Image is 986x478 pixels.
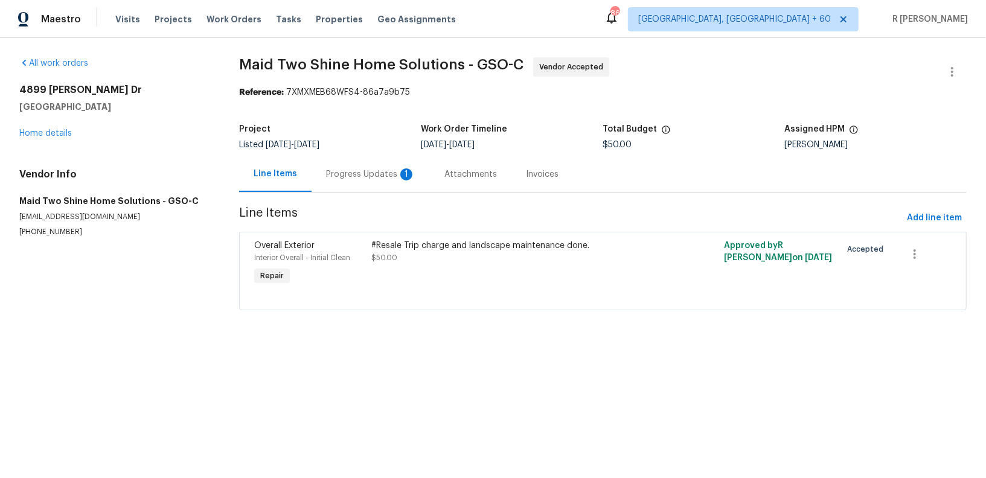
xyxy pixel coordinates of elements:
span: Visits [115,13,140,25]
a: Home details [19,129,72,138]
span: [DATE] [805,253,832,262]
span: [DATE] [266,141,291,149]
div: #Resale Trip charge and landscape maintenance done. [372,240,658,252]
b: Reference: [239,88,284,97]
h5: [GEOGRAPHIC_DATA] [19,101,210,113]
h2: 4899 [PERSON_NAME] Dr [19,84,210,96]
span: Accepted [847,243,888,255]
div: Line Items [254,168,297,180]
div: 7XMXMEB68WFS4-86a7a9b75 [239,86,967,98]
span: [DATE] [449,141,475,149]
h4: Vendor Info [19,168,210,180]
button: Add line item [902,207,967,229]
span: R [PERSON_NAME] [888,13,968,25]
span: Repair [255,270,289,282]
div: Progress Updates [326,168,415,180]
span: Vendor Accepted [539,61,608,73]
div: 867 [610,7,619,19]
div: Invoices [526,168,559,180]
span: [GEOGRAPHIC_DATA], [GEOGRAPHIC_DATA] + 60 [638,13,831,25]
span: [DATE] [421,141,446,149]
h5: Work Order Timeline [421,125,507,133]
span: The hpm assigned to this work order. [849,125,859,141]
span: Tasks [276,15,301,24]
div: 1 [400,168,412,180]
span: - [266,141,319,149]
span: Maid Two Shine Home Solutions - GSO-C [239,57,523,72]
h5: Maid Two Shine Home Solutions - GSO-C [19,195,210,207]
span: Line Items [239,207,902,229]
a: All work orders [19,59,88,68]
span: [DATE] [294,141,319,149]
span: Work Orders [206,13,261,25]
span: Approved by R [PERSON_NAME] on [724,241,832,262]
span: Geo Assignments [377,13,456,25]
span: $50.00 [372,254,398,261]
p: [PHONE_NUMBER] [19,227,210,237]
span: Projects [155,13,192,25]
h5: Total Budget [603,125,658,133]
span: Overall Exterior [254,241,315,250]
span: Properties [316,13,363,25]
span: Add line item [907,211,962,226]
span: Maestro [41,13,81,25]
h5: Assigned HPM [785,125,845,133]
h5: Project [239,125,271,133]
span: - [421,141,475,149]
div: [PERSON_NAME] [785,141,967,149]
span: Interior Overall - Initial Clean [254,254,350,261]
span: The total cost of line items that have been proposed by Opendoor. This sum includes line items th... [661,125,671,141]
div: Attachments [444,168,497,180]
p: [EMAIL_ADDRESS][DOMAIN_NAME] [19,212,210,222]
span: $50.00 [603,141,632,149]
span: Listed [239,141,319,149]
